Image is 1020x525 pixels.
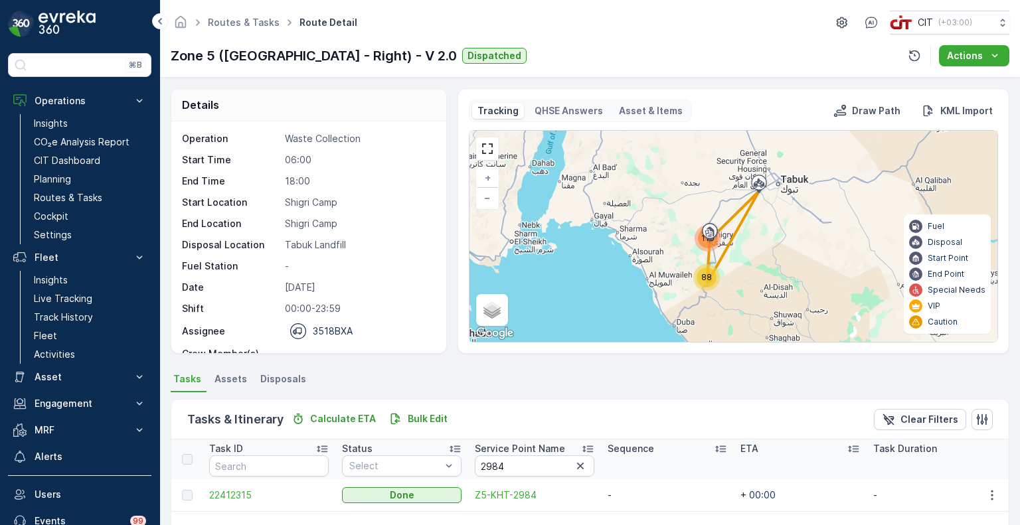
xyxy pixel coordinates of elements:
a: Settings [29,226,151,244]
p: VIP [928,301,940,311]
p: Activities [34,348,75,361]
a: Planning [29,170,151,188]
a: CIT Dashboard [29,151,151,170]
p: Date [182,281,280,294]
img: cit-logo_pOk6rL0.png [890,15,912,30]
a: Alerts [8,443,151,470]
button: Clear Filters [874,409,966,430]
p: Assignee [182,325,225,338]
button: CIT(+03:00) [890,11,1009,35]
p: Insights [34,273,68,287]
p: MRF [35,423,125,437]
span: Tasks [173,372,201,386]
p: Track History [34,311,93,324]
p: Fleet [35,251,125,264]
p: Start Location [182,196,280,209]
button: MRF [8,417,151,443]
button: KML Import [916,103,998,119]
a: Insights [29,271,151,289]
p: Service Point Name [475,442,565,455]
a: Cockpit [29,207,151,226]
a: Users [8,481,151,508]
p: Draw Path [852,104,900,117]
p: 00:00-23:59 [285,302,432,315]
p: Routes & Tasks [34,191,102,204]
input: Search [209,455,329,477]
p: Asset [35,370,125,384]
p: Calculate ETA [310,412,376,425]
div: 88 [693,264,720,291]
p: Start Time [182,153,280,167]
button: Operations [8,88,151,114]
span: Route Detail [297,16,360,29]
a: Live Tracking [29,289,151,308]
p: Status [342,442,373,455]
p: Planning [34,173,71,186]
p: Asset & Items [619,104,683,117]
p: CIT Dashboard [34,154,100,167]
span: 88 [701,272,712,282]
a: Insights [29,114,151,133]
p: Special Needs [928,285,985,295]
p: [DATE] [285,281,432,294]
p: Dispatched [467,49,521,62]
p: Engagement [35,397,125,410]
a: Zoom Out [477,188,497,208]
a: Layers [477,295,507,325]
p: 18:00 [285,175,432,188]
p: ⌘B [129,60,142,70]
a: Fleet [29,327,151,345]
button: Engagement [8,390,151,417]
p: End Location [182,217,280,230]
a: 22412315 [209,488,329,502]
td: - [867,479,999,511]
p: Fleet [34,329,57,342]
span: Disposals [260,372,306,386]
p: 3518BXA [313,325,353,338]
p: Sequence [608,442,654,455]
p: - [285,347,432,360]
a: View Fullscreen [477,139,497,159]
p: CIT [918,16,933,29]
p: KML Import [940,104,993,117]
a: CO₂e Analysis Report [29,133,151,151]
p: Shigri Camp [285,217,432,230]
p: 06:00 [285,153,432,167]
p: Shift [182,302,280,315]
p: Actions [947,49,983,62]
p: Operations [35,94,125,108]
p: Insights [34,117,68,130]
span: − [484,192,491,203]
img: logo [8,11,35,37]
p: Task ID [209,442,243,455]
button: Fleet [8,244,151,271]
p: Start Point [928,253,968,263]
p: Users [35,488,146,501]
div: Toggle Row Selected [182,490,193,500]
button: Calculate ETA [286,411,381,427]
p: End Time [182,175,280,188]
img: logo_dark-DEwI_e13.png [39,11,96,37]
p: Live Tracking [34,292,92,305]
p: Alerts [35,450,146,463]
p: Done [390,488,414,502]
p: Operation [182,132,280,145]
p: Bulk Edit [408,412,448,425]
td: + 00:00 [734,479,867,511]
a: Open this area in Google Maps (opens a new window) [473,325,517,342]
button: Dispatched [462,48,527,64]
button: Actions [939,45,1009,66]
p: Tabuk Landfill [285,238,432,252]
p: Caution [928,317,958,327]
a: Activities [29,345,151,364]
td: - [601,479,734,511]
a: Zoom In [477,168,497,188]
a: Homepage [173,20,188,31]
button: Bulk Edit [384,411,453,427]
p: Fuel Station [182,260,280,273]
p: - [285,260,432,273]
p: ( +03:00 ) [938,17,972,28]
button: Done [342,487,462,503]
p: Settings [34,228,72,242]
p: Disposal [928,237,962,248]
